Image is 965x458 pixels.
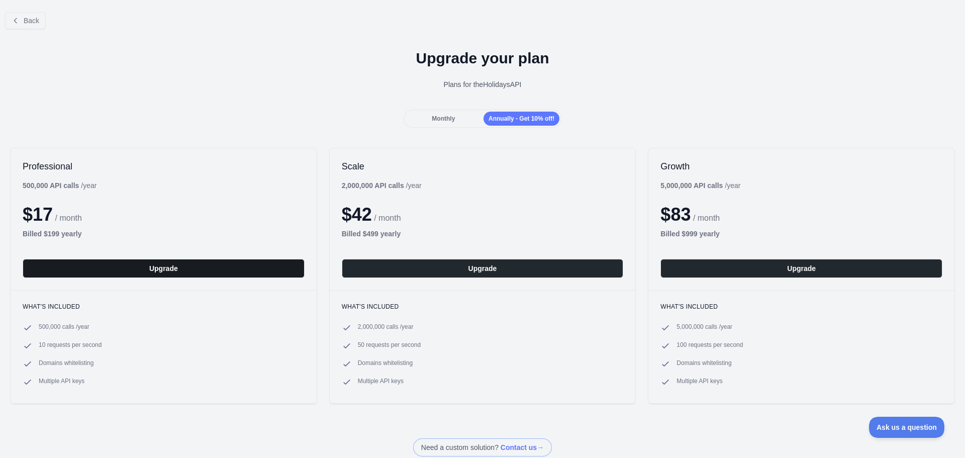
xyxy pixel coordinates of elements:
iframe: Toggle Customer Support [869,417,945,438]
span: / month [693,214,720,222]
b: Billed $ 999 yearly [660,230,720,238]
span: $ 83 [660,204,691,225]
b: Billed $ 499 yearly [342,230,401,238]
span: / month [374,214,401,222]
